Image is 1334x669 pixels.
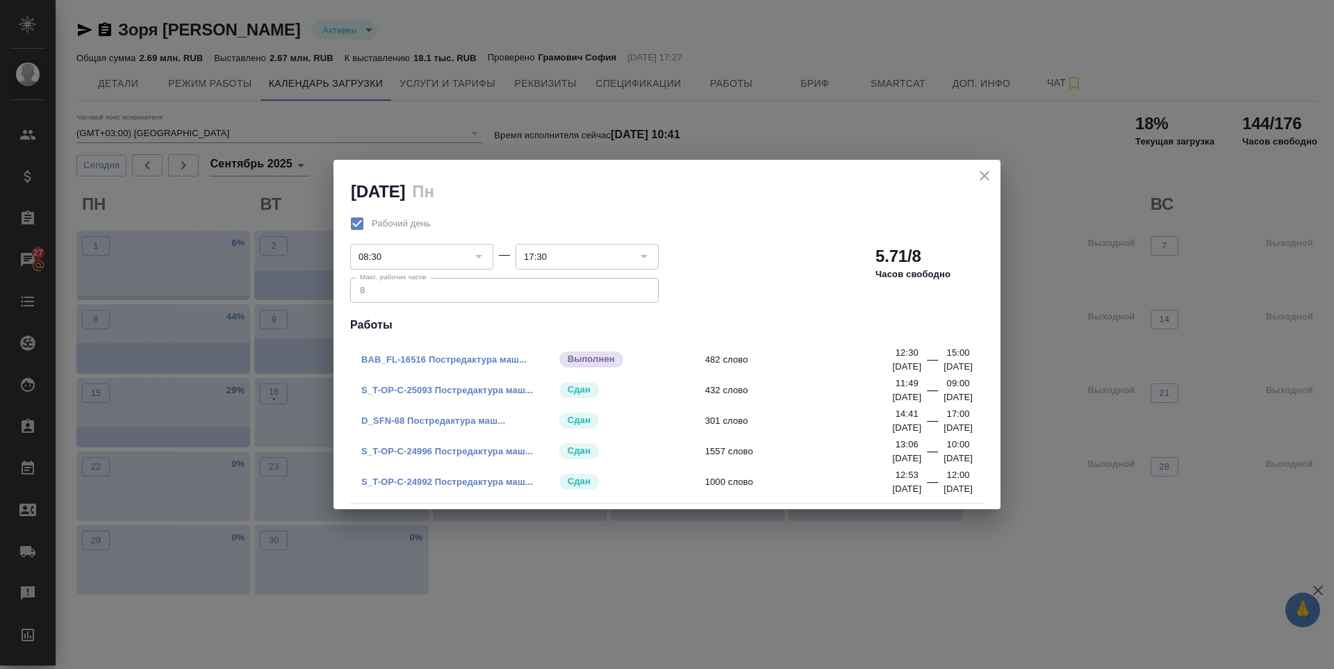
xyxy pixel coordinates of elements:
span: 301 слово [705,414,902,428]
div: — [927,474,938,496]
span: 1000 слово [705,475,902,489]
p: 10:00 [947,438,970,452]
a: BAB_FL-16516 Постредактура маш... [361,354,527,365]
p: 09:00 [947,377,970,390]
div: — [927,382,938,404]
span: 1557 слово [705,445,902,459]
p: [DATE] [892,452,921,465]
p: Выполнен [568,352,615,366]
p: 15:00 [947,346,970,360]
p: 11:49 [896,377,919,390]
a: D_SFN-68 Постредактура маш... [361,415,505,426]
div: — [927,413,938,435]
a: S_T-OP-C-25093 Постредактура маш... [361,385,533,395]
h4: Работы [350,317,984,333]
h2: [DATE] [351,182,405,201]
p: Сдан [568,474,591,488]
h2: 5.71/8 [875,245,921,267]
p: Сдан [568,444,591,458]
p: 13:06 [896,438,919,452]
h2: Пн [412,182,434,201]
div: — [927,443,938,465]
button: close [974,165,995,186]
span: 432 слово [705,383,902,397]
p: [DATE] [944,482,973,496]
p: [DATE] [892,390,921,404]
div: — [499,247,510,263]
p: [DATE] [944,452,973,465]
p: 14:41 [896,407,919,421]
p: [DATE] [892,421,921,435]
span: 482 слово [705,353,902,367]
p: [DATE] [944,421,973,435]
p: 12:53 [896,468,919,482]
p: Часов свободно [875,267,950,281]
p: [DATE] [892,482,921,496]
p: [DATE] [944,390,973,404]
p: Сдан [568,413,591,427]
p: 17:00 [947,407,970,421]
span: Рабочий день [372,217,431,231]
a: S_T-OP-C-24992 Постредактура маш... [361,477,533,487]
p: 12:30 [896,346,919,360]
div: — [927,352,938,374]
a: S_T-OP-C-24996 Постредактура маш... [361,446,533,456]
p: 12:00 [947,468,970,482]
p: [DATE] [944,360,973,374]
p: [DATE] [892,360,921,374]
p: Сдан [568,383,591,397]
